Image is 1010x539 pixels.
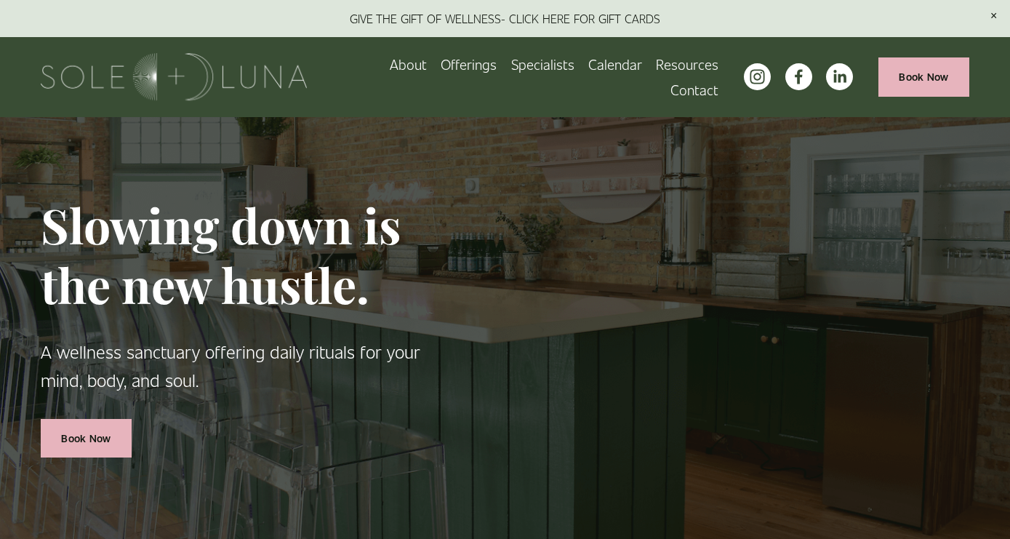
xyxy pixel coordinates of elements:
[744,63,771,90] a: instagram-unauth
[41,53,308,100] img: Sole + Luna
[441,52,497,77] a: folder dropdown
[41,419,132,458] a: Book Now
[41,196,424,314] h1: Slowing down is the new hustle.
[41,338,424,394] p: A wellness sanctuary offering daily rituals for your mind, body, and soul.
[878,57,970,96] a: Book Now
[511,52,574,77] a: Specialists
[670,77,718,103] a: Contact
[588,52,642,77] a: Calendar
[826,63,853,90] a: LinkedIn
[656,53,718,76] span: Resources
[390,52,427,77] a: About
[656,52,718,77] a: folder dropdown
[785,63,812,90] a: facebook-unauth
[441,53,497,76] span: Offerings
